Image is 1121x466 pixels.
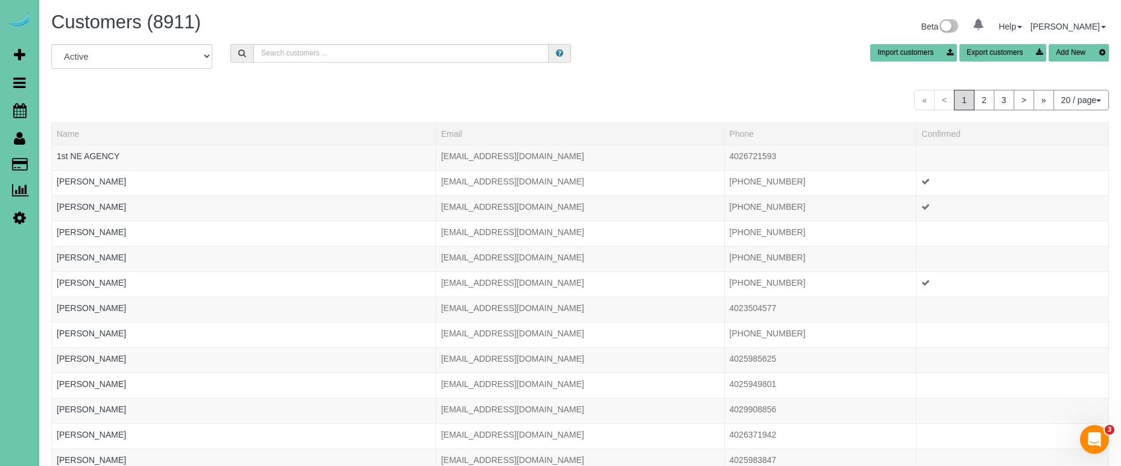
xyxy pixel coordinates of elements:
td: Name [52,170,436,195]
button: 20 / page [1053,90,1109,110]
td: Email [436,297,724,322]
td: Email [436,221,724,246]
td: Name [52,297,436,322]
button: Add New [1049,44,1109,61]
a: [PERSON_NAME] [57,379,126,389]
span: Customers (8911) [51,11,201,33]
a: [PERSON_NAME] [57,329,126,338]
td: Confirmed [917,423,1109,449]
td: Confirmed [917,145,1109,170]
td: Email [436,170,724,195]
td: Phone [724,271,917,297]
td: Phone [724,170,917,195]
td: Phone [724,373,917,398]
td: Phone [724,195,917,221]
td: Name [52,322,436,347]
td: Phone [724,221,917,246]
td: Email [436,246,724,271]
td: Name [52,373,436,398]
div: Tags [57,238,431,241]
td: Phone [724,246,917,271]
td: Name [52,347,436,373]
a: [PERSON_NAME] [57,405,126,414]
a: [PERSON_NAME] [57,354,126,364]
td: Confirmed [917,246,1109,271]
th: Phone [724,122,917,145]
td: Name [52,246,436,271]
td: Phone [724,297,917,322]
div: Tags [57,289,431,292]
button: Import customers [870,44,957,61]
td: Email [436,322,724,347]
div: Tags [57,365,431,368]
td: Phone [724,347,917,373]
td: Confirmed [917,170,1109,195]
td: Confirmed [917,195,1109,221]
a: Beta [921,22,959,31]
button: Export customers [959,44,1046,61]
th: Email [436,122,724,145]
td: Phone [724,145,917,170]
td: Confirmed [917,297,1109,322]
a: [PERSON_NAME] [1031,22,1106,31]
a: [PERSON_NAME] [57,253,126,262]
td: Confirmed [917,271,1109,297]
td: Name [52,423,436,449]
a: > [1014,90,1034,110]
a: Help [999,22,1022,31]
div: Tags [57,213,431,216]
div: Tags [57,415,431,418]
a: [PERSON_NAME] [57,202,126,212]
a: [PERSON_NAME] [57,455,126,465]
a: [PERSON_NAME] [57,430,126,439]
div: Tags [57,441,431,444]
th: Confirmed [917,122,1109,145]
td: Email [436,423,724,449]
div: Tags [57,162,431,165]
span: 1 [954,90,974,110]
td: Email [436,398,724,423]
nav: Pagination navigation [914,90,1109,110]
span: 3 [1105,425,1114,435]
td: Phone [724,423,917,449]
a: » [1034,90,1054,110]
td: Name [52,195,436,221]
td: Phone [724,322,917,347]
td: Confirmed [917,322,1109,347]
a: 1st NE AGENCY [57,151,119,161]
span: < [934,90,955,110]
td: Email [436,271,724,297]
img: Automaid Logo [7,12,31,29]
td: Confirmed [917,373,1109,398]
td: Phone [724,398,917,423]
td: Name [52,271,436,297]
iframe: Intercom live chat [1080,425,1109,454]
td: Name [52,398,436,423]
input: Search customers ... [253,44,549,63]
a: [PERSON_NAME] [57,227,126,237]
td: Email [436,347,724,373]
div: Tags [57,263,431,266]
a: 2 [974,90,994,110]
th: Name [52,122,436,145]
img: New interface [938,19,958,35]
a: [PERSON_NAME] [57,303,126,313]
td: Email [436,145,724,170]
td: Confirmed [917,398,1109,423]
a: 3 [994,90,1014,110]
div: Tags [57,339,431,342]
div: Tags [57,187,431,190]
a: [PERSON_NAME] [57,278,126,288]
span: « [914,90,935,110]
td: Confirmed [917,221,1109,246]
div: Tags [57,314,431,317]
td: Email [436,373,724,398]
td: Name [52,221,436,246]
td: Email [436,195,724,221]
td: Name [52,145,436,170]
a: [PERSON_NAME] [57,177,126,186]
td: Confirmed [917,347,1109,373]
div: Tags [57,390,431,393]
